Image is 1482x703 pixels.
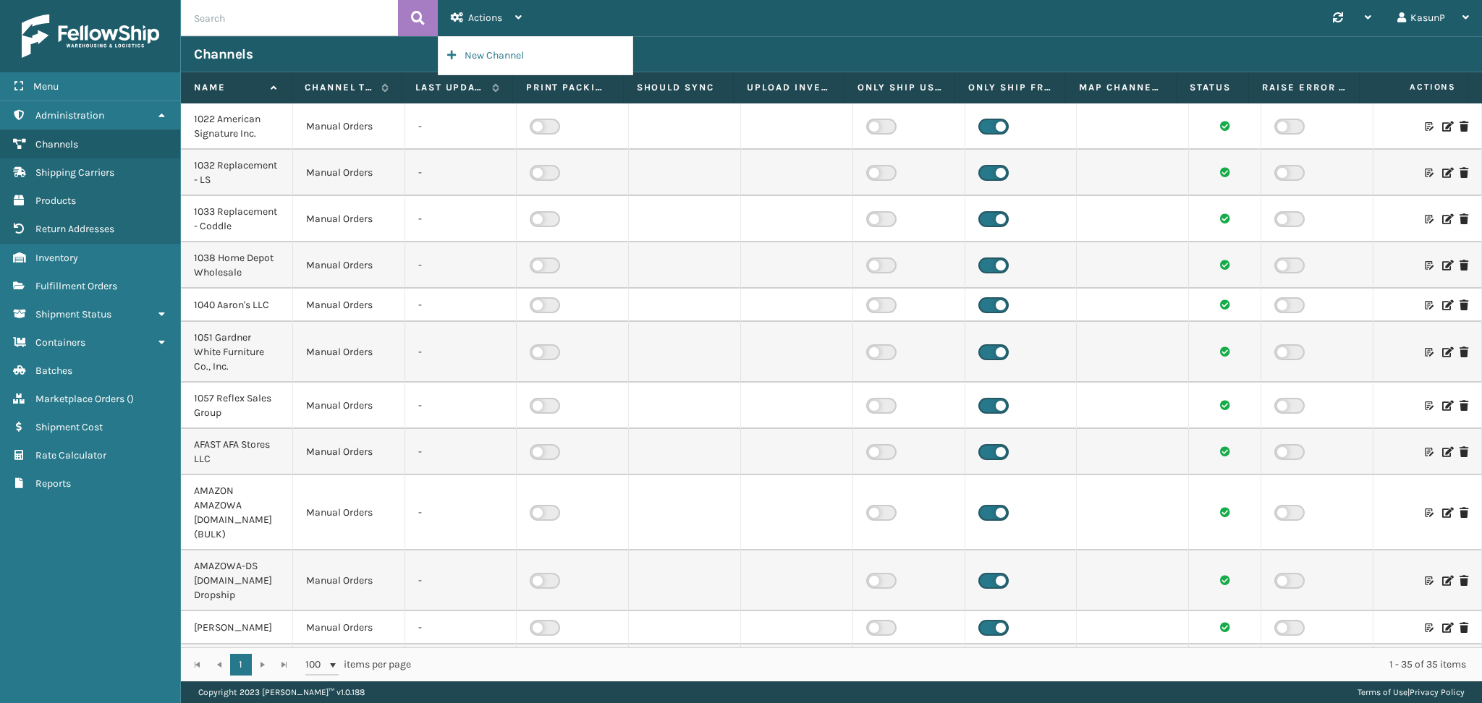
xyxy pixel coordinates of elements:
[1425,623,1434,633] i: Customize Label
[35,166,114,179] span: Shipping Carriers
[1460,122,1468,132] i: Delete
[35,223,114,235] span: Return Addresses
[1425,122,1434,132] i: Customize Label
[194,559,279,602] div: AMAZOWA-DS [DOMAIN_NAME] Dropship
[293,383,405,429] td: Manual Orders
[747,81,831,94] label: Upload inventory
[1442,168,1451,178] i: Edit
[293,550,405,611] td: Manual Orders
[35,477,71,490] span: Reports
[1460,214,1468,224] i: Delete
[526,81,610,94] label: Print packing slip
[35,195,76,207] span: Products
[1220,400,1230,410] i: Channel sync succeeded.
[405,322,517,383] td: -
[405,242,517,289] td: -
[439,37,632,74] button: New Channel
[1220,121,1230,131] i: Channel sync succeeded.
[293,242,405,289] td: Manual Orders
[293,611,405,644] td: Manual Orders
[305,654,411,676] span: items per page
[35,449,106,461] span: Rate Calculator
[35,280,117,292] span: Fulfillment Orders
[293,103,405,150] td: Manual Orders
[1358,681,1465,703] div: |
[22,14,159,58] img: logo
[194,331,279,374] div: 1051 Gardner White Furniture Co., Inc.
[468,12,502,24] span: Actions
[1442,508,1451,518] i: Edit
[405,475,517,550] td: -
[1442,576,1451,586] i: Edit
[1220,346,1230,357] i: Channel sync succeeded.
[194,251,279,280] div: 1038 Home Depot Wholesale
[230,654,252,676] a: 1
[293,429,405,475] td: Manual Orders
[1220,260,1230,270] i: Channel sync succeeded.
[1460,508,1468,518] i: Delete
[194,391,279,420] div: 1057 Reflex Sales Group
[1358,687,1407,697] a: Terms of Use
[1442,347,1451,357] i: Edit
[1425,576,1434,586] i: Customize Label
[1442,623,1451,633] i: Edit
[1425,300,1434,310] i: Customize Label
[35,365,72,377] span: Batches
[1460,168,1468,178] i: Delete
[1425,214,1434,224] i: Customize Label
[1220,446,1230,456] i: Channel sync succeeded.
[405,611,517,644] td: -
[35,252,78,264] span: Inventory
[1442,260,1451,270] i: Edit
[858,81,941,94] label: Only Ship using Required Carrier Service
[293,196,405,242] td: Manual Orders
[1460,347,1468,357] i: Delete
[194,158,279,187] div: 1032 Replacement - LS
[1460,300,1468,310] i: Delete
[35,308,111,320] span: Shipment Status
[1220,299,1230,310] i: Channel sync succeeded.
[194,621,279,635] div: [PERSON_NAME]
[127,393,134,405] span: ( )
[1220,575,1230,585] i: Channel sync succeeded.
[431,657,1466,672] div: 1 - 35 of 35 items
[194,438,279,466] div: AFAST AFA Stores LLC
[194,205,279,234] div: 1033 Replacement - Coddle
[1220,507,1230,517] i: Channel sync succeeded.
[968,81,1052,94] label: Only Ship from Required Warehouse
[305,657,327,672] span: 100
[1079,81,1163,94] label: Map Channel Service
[293,289,405,322] td: Manual Orders
[1262,81,1346,94] label: Raise Error On Related FO
[405,289,517,322] td: -
[194,484,279,542] div: AMAZON AMAZOWA [DOMAIN_NAME] (BULK)
[194,112,279,141] div: 1022 American Signature Inc.
[194,81,263,94] label: Name
[305,81,374,94] label: Channel Type
[1460,623,1468,633] i: Delete
[1425,260,1434,270] i: Customize Label
[35,393,124,405] span: Marketplace Orders
[1442,401,1451,411] i: Edit
[293,150,405,196] td: Manual Orders
[293,475,405,550] td: Manual Orders
[1425,347,1434,357] i: Customize Label
[637,81,721,94] label: Should Sync
[405,103,517,150] td: -
[1460,260,1468,270] i: Delete
[1460,401,1468,411] i: Delete
[405,550,517,611] td: -
[1364,75,1465,99] span: Actions
[1442,447,1451,457] i: Edit
[35,421,103,433] span: Shipment Cost
[293,322,405,383] td: Manual Orders
[1442,122,1451,132] i: Edit
[1220,622,1230,632] i: Channel sync succeeded.
[35,336,85,349] span: Containers
[1442,214,1451,224] i: Edit
[1425,401,1434,411] i: Customize Label
[1425,508,1434,518] i: Customize Label
[35,109,104,122] span: Administration
[1190,81,1235,94] label: Status
[405,150,517,196] td: -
